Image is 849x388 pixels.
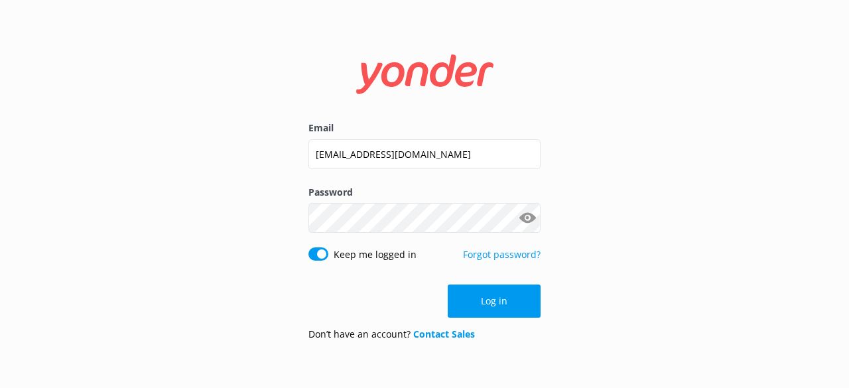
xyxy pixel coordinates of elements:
[308,121,541,135] label: Email
[308,185,541,200] label: Password
[514,205,541,231] button: Show password
[448,285,541,318] button: Log in
[463,248,541,261] a: Forgot password?
[308,327,475,342] p: Don’t have an account?
[413,328,475,340] a: Contact Sales
[308,139,541,169] input: user@emailaddress.com
[334,247,417,262] label: Keep me logged in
